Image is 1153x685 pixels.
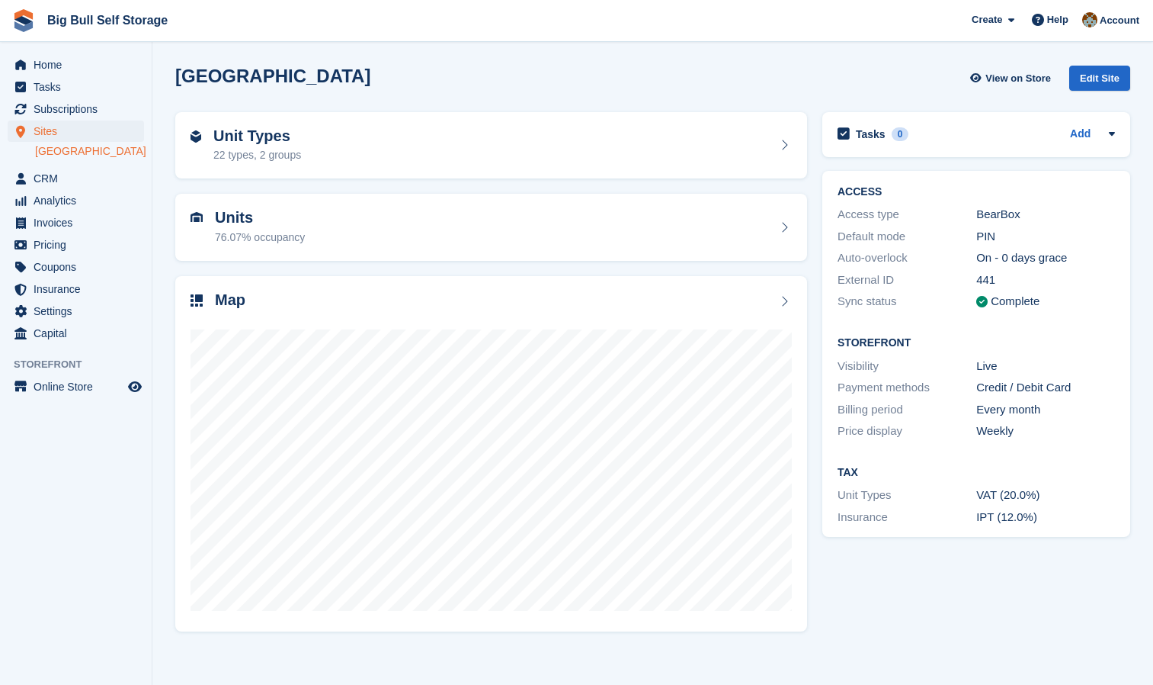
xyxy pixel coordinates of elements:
[8,256,144,278] a: menu
[175,276,807,632] a: Map
[856,127,886,141] h2: Tasks
[976,401,1115,419] div: Every month
[838,423,976,440] div: Price display
[175,194,807,261] a: Units 76.07% occupancy
[838,467,1115,479] h2: Tax
[8,76,144,98] a: menu
[8,212,144,233] a: menu
[838,272,976,289] div: External ID
[35,144,144,159] a: [GEOGRAPHIC_DATA]
[838,509,976,526] div: Insurance
[8,376,144,397] a: menu
[215,230,305,246] div: 76.07% occupancy
[126,378,144,396] a: Preview store
[968,66,1057,91] a: View on Store
[213,127,301,145] h2: Unit Types
[991,293,1039,310] div: Complete
[838,379,976,397] div: Payment methods
[976,379,1115,397] div: Credit / Debit Card
[8,278,144,300] a: menu
[976,206,1115,224] div: BearBox
[976,358,1115,375] div: Live
[1047,12,1068,27] span: Help
[12,9,35,32] img: stora-icon-8386f47178a22dfd0bd8f6a31ec36ba5ce8667c1dd55bd0f319d3a0aa187defe.svg
[191,130,201,143] img: unit-type-icn-2b2737a686de81e16bb02015468b77c625bbabd49415b5ef34ead5e3b44a266d.svg
[892,127,909,141] div: 0
[14,357,152,372] span: Storefront
[838,401,976,419] div: Billing period
[34,168,125,189] span: CRM
[976,272,1115,289] div: 441
[34,323,125,344] span: Capital
[34,190,125,211] span: Analytics
[976,487,1115,504] div: VAT (20.0%)
[34,301,125,322] span: Settings
[838,186,1115,198] h2: ACCESS
[838,358,976,375] div: Visibility
[838,337,1115,349] h2: Storefront
[838,293,976,310] div: Sync status
[976,423,1115,440] div: Weekly
[8,234,144,256] a: menu
[8,301,144,322] a: menu
[191,294,203,307] img: map-icn-33ee37083ee616e46c38cad1a60f524a97daa1e2b2c8c0bc3eb3415660979fc1.svg
[175,66,370,86] h2: [GEOGRAPHIC_DATA]
[1069,66,1130,97] a: Edit Site
[34,234,125,256] span: Pricing
[34,278,125,300] span: Insurance
[34,54,125,76] span: Home
[213,147,301,163] div: 22 types, 2 groups
[215,291,245,309] h2: Map
[972,12,1002,27] span: Create
[34,212,125,233] span: Invoices
[1070,126,1091,143] a: Add
[976,249,1115,267] div: On - 0 days grace
[215,209,305,227] h2: Units
[34,121,125,142] span: Sites
[34,76,125,98] span: Tasks
[976,509,1115,526] div: IPT (12.0%)
[175,112,807,179] a: Unit Types 22 types, 2 groups
[838,249,976,267] div: Auto-overlock
[1069,66,1130,91] div: Edit Site
[838,228,976,246] div: Default mode
[976,228,1115,246] div: PIN
[8,323,144,344] a: menu
[191,212,203,223] img: unit-icn-7be61d7bf1b0ce9d3e12c5938cc71ed9869f7b940bace4675aadf7bd6d80202e.svg
[1100,13,1139,28] span: Account
[8,168,144,189] a: menu
[8,54,144,76] a: menu
[838,487,976,504] div: Unit Types
[34,98,125,120] span: Subscriptions
[8,98,144,120] a: menu
[8,190,144,211] a: menu
[1082,12,1097,27] img: Mike Llewellen Palmer
[985,71,1051,86] span: View on Store
[838,206,976,224] div: Access type
[34,376,125,397] span: Online Store
[34,256,125,278] span: Coupons
[8,121,144,142] a: menu
[41,8,174,33] a: Big Bull Self Storage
